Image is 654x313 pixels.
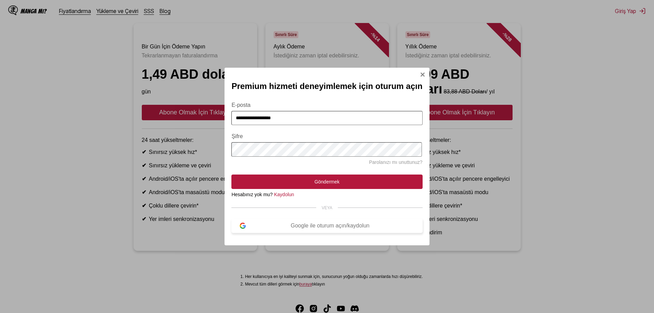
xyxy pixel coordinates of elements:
div: Oturum Açma Modalı [225,68,429,245]
font: Göndermek [314,179,340,185]
font: Hesabınız yok mu? [231,192,273,197]
img: google logosu [240,223,246,229]
a: Parolanızı mı unuttunuz? [369,159,423,165]
font: Premium hizmeti deneyimlemek için oturum açın [231,81,422,91]
img: Kapalı [420,72,425,77]
a: Kaydolun [274,192,294,197]
button: Google ile oturum açın/kaydolun [231,219,422,233]
button: Göndermek [231,175,422,189]
font: Şifre [231,133,243,139]
font: E-posta [231,102,250,108]
font: Google ile oturum açın/kaydolun [291,223,369,228]
font: VEYA [322,205,332,210]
